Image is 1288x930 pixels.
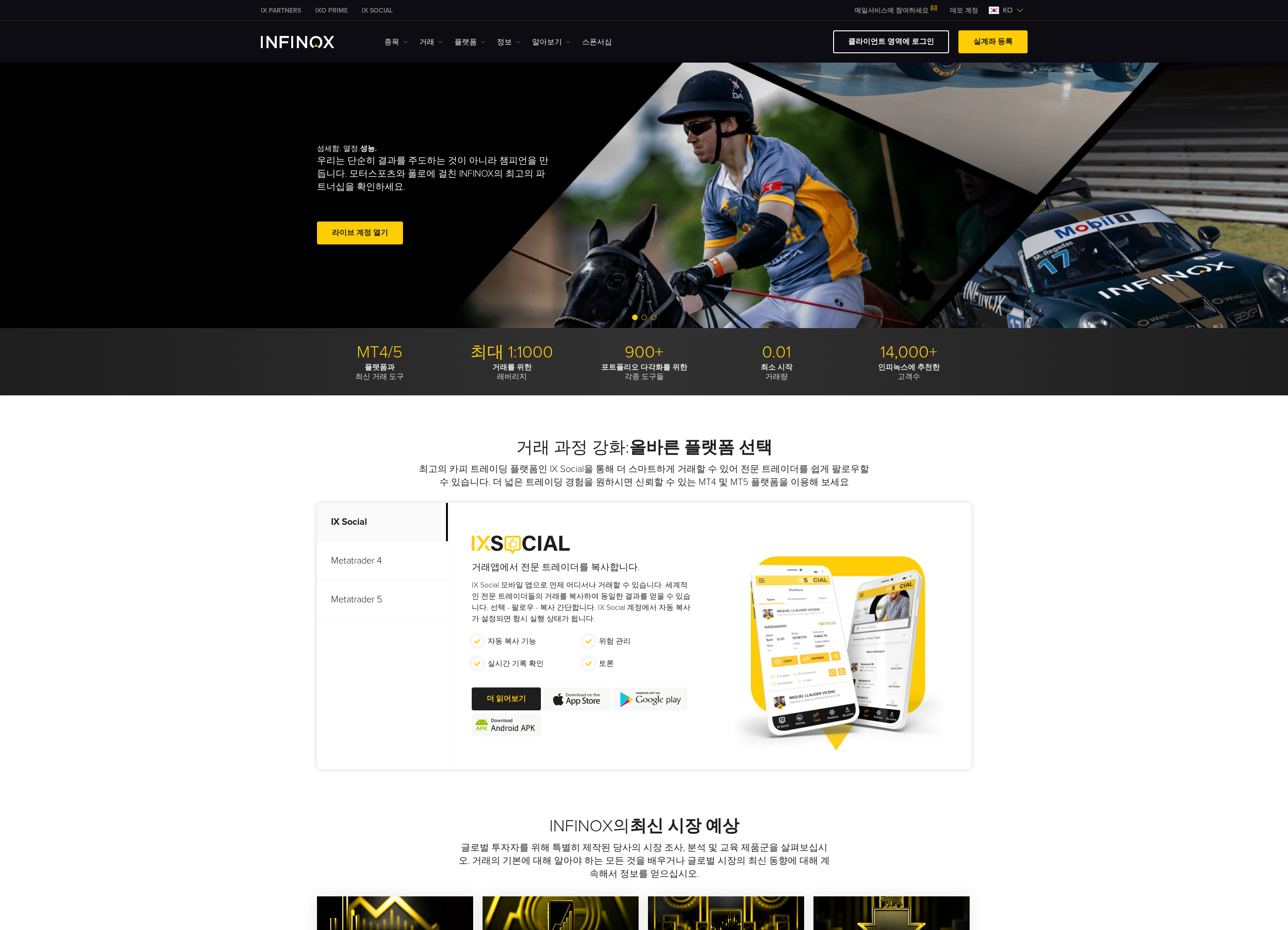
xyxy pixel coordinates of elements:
p: 최고의 카피 트레이딩 플랫폼인 IX Social을 통해 더 스마트하게 거래할 수 있어 전문 트레이더를 쉽게 팔로우할 수 있습니다. 더 넓은 트레이딩 경험을 원하시면 신뢰할 수... [417,463,871,489]
p: 토론 [599,658,614,669]
span: ko [999,5,1016,16]
a: 거래 [419,36,443,48]
a: 실계좌 등록 [958,30,1028,53]
a: 라이브 계정 열기 [317,222,403,244]
a: INFINOX Logo [261,36,356,48]
p: 우리는 단순히 결과를 주도하는 것이 아니라 챔피언을 만듭니다. 모터스포츠와 폴로에 걸친 INFINOX의 최고의 파트너십을 확인하세요. [317,154,553,193]
span: Go to slide 1 [632,315,638,320]
strong: 최신 시장 예상 [630,816,739,836]
p: IX Social 모바일 앱으로 언제 어디서나 거래할 수 있습니다. 세계적인 전문 트레이더들의 거래를 복사하여 동일한 결과를 얻을 수 있습니다. 선택 - 팔로우 - 복사 간단... [472,579,695,624]
p: 실시간 기록 확인 [488,658,544,669]
a: INFINOX [254,6,308,15]
p: 최신 거래 도구 [317,363,442,381]
strong: 성능. [360,144,377,153]
p: 0.01 [714,342,839,363]
strong: 포트폴리오 다각화를 위한 [601,363,687,372]
p: 900+ [582,342,707,363]
a: 정보 [497,36,520,48]
p: MT4/5 [317,342,442,363]
p: 거래량 [714,363,839,381]
a: 알아보기 [532,36,570,48]
a: INFINOX MENU [943,6,985,15]
p: 고객수 [846,363,971,381]
span: Go to slide 2 [641,315,647,320]
p: 글로벌 투자자를 위해 특별히 제작된 당사의 시장 조사, 분석 및 교육 제품군을 살펴보십시오. 거래의 기본에 대해 알아야 하는 모든 것을 배우거나 글로벌 시장의 최신 동향에 대... [456,841,833,880]
strong: 거래를 위한 [492,363,532,372]
span: Go to slide 3 [651,315,656,320]
p: 위험 관리 [599,636,631,647]
p: IX Social [317,503,448,542]
a: 종목 [384,36,408,48]
p: 14,000+ [846,342,971,363]
a: 스폰서십 [582,36,612,48]
strong: 플랫폼과 [365,363,395,372]
a: 더 읽어보기 [472,687,541,710]
a: INFINOX [355,6,400,15]
p: Metatrader 4 [317,542,448,580]
a: 플랫폼 [454,36,485,48]
div: 섬세함. 열정. [317,129,612,262]
p: Metatrader 5 [317,580,448,619]
strong: 올바른 플랫폼 선택 [629,437,772,458]
h4: 거래앱에서 전문 트레이더를 복사합니다. [472,561,695,574]
a: 메일서비스에 참여하세요 [848,7,943,14]
h2: 거래 과정 강화: [317,437,971,458]
strong: 인피녹스에 추천한 [878,363,940,372]
a: 클라이언트 영역에 로그인 [833,30,949,53]
p: 레버리지 [449,363,575,381]
p: 각종 도구들 [582,363,707,381]
p: 자동 복사 기능 [488,636,536,647]
p: 최대 1:1000 [449,342,575,363]
a: INFINOX [308,6,355,15]
strong: 최소 시작 [761,363,792,372]
h2: INFINOX의 [317,816,971,837]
